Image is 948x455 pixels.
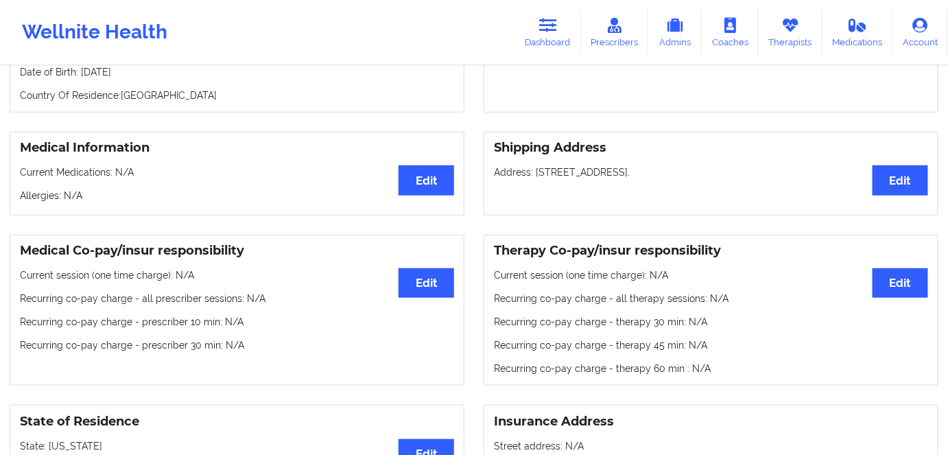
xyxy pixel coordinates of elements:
h3: State of Residence [20,414,454,430]
h3: Shipping Address [494,140,928,156]
p: Recurring co-pay charge - prescriber 30 min : N/A [20,338,454,352]
a: Admins [648,10,702,55]
p: Recurring co-pay charge - therapy 30 min : N/A [494,315,928,329]
a: Medications [822,10,893,55]
a: Dashboard [515,10,581,55]
p: Recurring co-pay charge - all prescriber sessions : N/A [20,292,454,305]
a: Coaches [702,10,759,55]
button: Edit [873,268,928,298]
button: Edit [399,165,454,195]
p: Recurring co-pay charge - therapy 45 min : N/A [494,338,928,352]
h3: Insurance Address [494,414,928,430]
p: Country Of Residence: [GEOGRAPHIC_DATA] [20,89,454,102]
h3: Medical Co-pay/insur responsibility [20,243,454,259]
p: Allergies: N/A [20,189,454,202]
p: State: [US_STATE] [20,439,454,453]
button: Edit [399,268,454,298]
a: Therapists [759,10,822,55]
a: Account [892,10,948,55]
p: Current Medications: N/A [20,165,454,179]
p: Address: [STREET_ADDRESS]. [494,165,928,179]
button: Edit [873,165,928,195]
p: Recurring co-pay charge - therapy 60 min : N/A [494,362,928,375]
h3: Medical Information [20,140,454,156]
p: Current session (one time charge): N/A [494,268,928,282]
p: Current session (one time charge): N/A [20,268,454,282]
p: Street address: N/A [494,439,928,453]
p: Recurring co-pay charge - all therapy sessions : N/A [494,292,928,305]
p: Date of Birth: [DATE] [20,65,454,79]
a: Prescribers [581,10,649,55]
p: Recurring co-pay charge - prescriber 10 min : N/A [20,315,454,329]
h3: Therapy Co-pay/insur responsibility [494,243,928,259]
